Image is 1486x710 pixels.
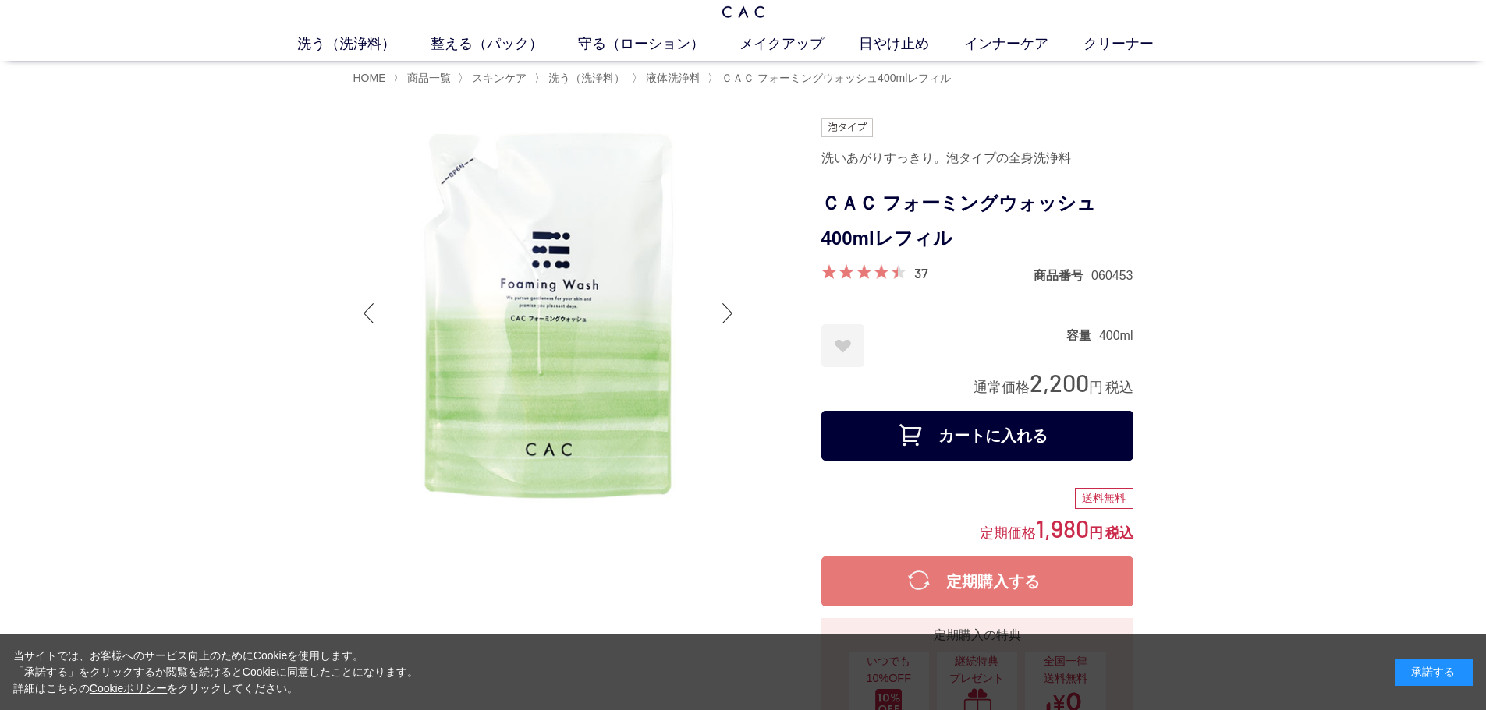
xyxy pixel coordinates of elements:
img: 泡タイプ [821,118,873,137]
button: カートに入れる [821,411,1133,461]
div: 承諾する [1395,659,1473,686]
li: 〉 [393,71,455,86]
a: Cookieポリシー [90,682,168,694]
li: 〉 [632,71,704,86]
span: 2,200 [1030,368,1089,397]
span: 円 [1089,525,1103,541]
a: クリーナー [1083,34,1189,55]
a: 37 [914,264,928,281]
span: 円 [1089,380,1103,395]
dt: 商品番号 [1034,267,1091,284]
button: 定期購入する [821,556,1133,606]
span: 液体洗浄料 [646,72,700,84]
li: 〉 [708,71,955,86]
span: 1,980 [1036,514,1089,542]
span: 商品一覧 [407,72,451,84]
span: 税込 [1105,380,1133,395]
a: インナーケア [964,34,1083,55]
div: 送料無料 [1075,488,1133,510]
span: 洗う（洗浄料） [548,72,625,84]
div: 当サイトでは、お客様へのサービス向上のためにCookieを使用します。 「承諾する」をクリックするか閲覧を続けるとCookieに同意したことになります。 詳細はこちらの をクリックしてください。 [13,648,419,697]
a: 商品一覧 [404,72,451,84]
span: 税込 [1105,525,1133,541]
span: スキンケア [472,72,527,84]
li: 〉 [534,71,629,86]
span: ＣＡＣ フォーミングウォッシュ400mlレフィル [722,72,951,84]
a: 洗う（洗浄料） [297,34,431,55]
a: スキンケア [469,72,527,84]
dd: 400ml [1099,327,1133,344]
div: 洗いあがりすっきり。泡タイプの全身洗浄料 [821,145,1133,171]
span: 定期価格 [980,524,1036,541]
a: 液体洗浄料 [643,72,700,84]
img: ＣＡＣ フォーミングウォッシュ400mlレフィル [353,118,743,508]
a: メイクアップ [739,34,859,55]
dd: 060453 [1091,267,1133,284]
li: 〉 [458,71,530,86]
dt: 容量 [1066,327,1099,344]
a: 洗う（洗浄料） [545,72,625,84]
a: ＣＡＣ フォーミングウォッシュ400mlレフィル [718,72,951,84]
a: 日やけ止め [859,34,964,55]
a: 守る（ローション） [578,34,739,55]
h1: ＣＡＣ フォーミングウォッシュ400mlレフィル [821,186,1133,256]
a: お気に入りに登録する [821,324,864,367]
a: HOME [353,72,386,84]
a: 整える（パック） [431,34,578,55]
div: 定期購入の特典 [828,626,1127,645]
span: 通常価格 [974,380,1030,395]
